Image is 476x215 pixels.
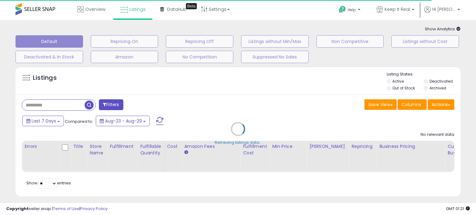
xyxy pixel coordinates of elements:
[167,6,187,12] span: DataHub
[338,6,346,13] i: Get Help
[241,51,309,63] button: Suppressed No Sales
[348,7,356,12] span: Help
[425,26,461,32] span: Show Analytics
[424,6,460,20] a: Hi [PERSON_NAME]
[385,6,410,12] span: Keep It Real
[6,206,29,212] strong: Copyright
[85,6,105,12] span: Overview
[334,1,367,20] a: Help
[6,206,108,212] div: seller snap | |
[316,35,384,48] button: Non Competitive
[446,206,470,212] span: 2025-09-6 01:21 GMT
[432,6,456,12] span: Hi [PERSON_NAME]
[215,140,261,145] div: Retrieving listings data..
[91,35,158,48] button: Repricing On
[166,51,233,63] button: No Competition
[130,6,146,12] span: Listings
[53,206,79,212] a: Terms of Use
[391,35,459,48] button: Listings without Cost
[166,35,233,48] button: Repricing Off
[91,51,158,63] button: Amazon
[15,51,83,63] button: Deactivated & In Stock
[241,35,309,48] button: Listings without Min/Max
[80,206,108,212] a: Privacy Policy
[186,3,197,9] div: Tooltip anchor
[15,35,83,48] button: Default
